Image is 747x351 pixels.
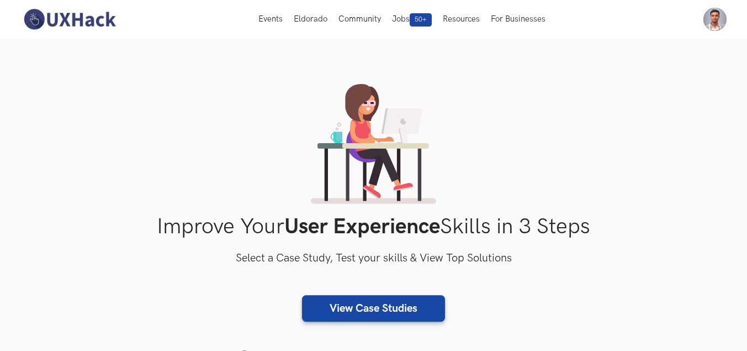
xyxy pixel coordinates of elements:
strong: User Experience [284,214,440,240]
h3: Select a Case Study, Test your skills & View Top Solutions [20,250,727,268]
h1: Improve Your Skills in 3 Steps [20,214,727,240]
img: lady working on laptop [311,84,436,204]
a: View Case Studies [302,295,445,322]
img: Your profile pic [703,8,727,31]
img: UXHack-logo.png [20,8,119,31]
span: 50+ [410,13,432,27]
